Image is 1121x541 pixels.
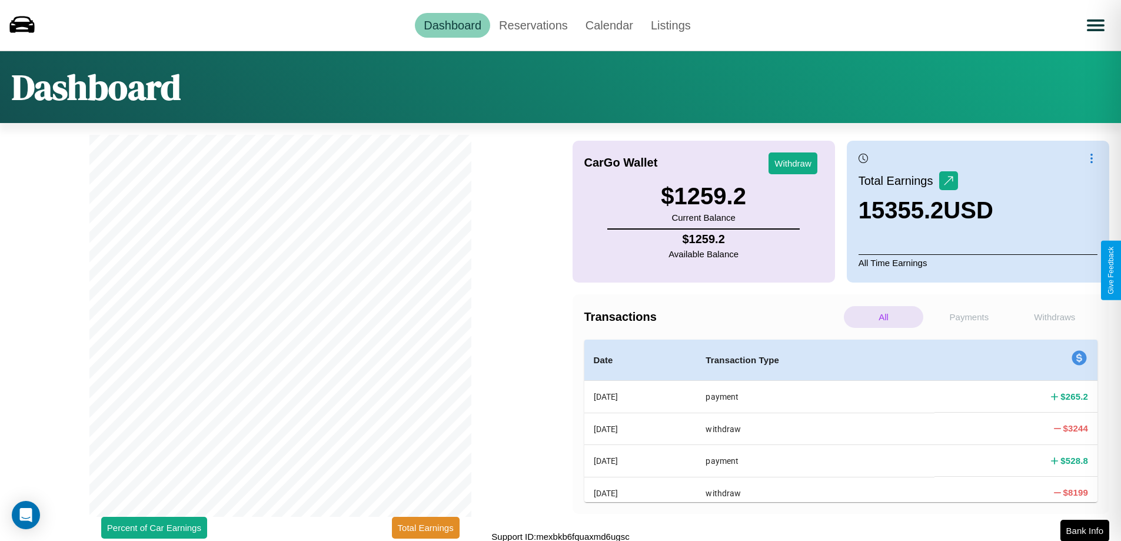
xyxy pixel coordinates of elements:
h4: Transaction Type [706,353,925,367]
h1: Dashboard [12,63,181,111]
th: payment [696,445,934,477]
h4: Date [594,353,687,367]
th: [DATE] [584,381,697,413]
a: Calendar [577,13,642,38]
th: [DATE] [584,477,697,509]
h4: $ 1259.2 [668,233,739,246]
div: Open Intercom Messenger [12,501,40,529]
h4: $ 528.8 [1060,454,1088,467]
th: payment [696,381,934,413]
h4: $ 3244 [1063,422,1088,434]
button: Percent of Car Earnings [101,517,207,539]
h4: $ 8199 [1063,486,1088,499]
th: withdraw [696,477,934,509]
th: [DATE] [584,413,697,444]
a: Dashboard [415,13,490,38]
a: Listings [642,13,700,38]
p: Current Balance [661,210,746,225]
p: Payments [929,306,1009,328]
h3: $ 1259.2 [661,183,746,210]
p: Available Balance [668,246,739,262]
h4: CarGo Wallet [584,156,658,170]
button: Total Earnings [392,517,460,539]
h4: Transactions [584,310,841,324]
p: Withdraws [1015,306,1095,328]
p: All [844,306,923,328]
button: Open menu [1079,9,1112,42]
h3: 15355.2 USD [859,197,993,224]
p: All Time Earnings [859,254,1097,271]
th: withdraw [696,413,934,444]
th: [DATE] [584,445,697,477]
h4: $ 265.2 [1060,390,1088,403]
div: Give Feedback [1107,247,1115,294]
a: Reservations [490,13,577,38]
p: Total Earnings [859,170,939,191]
button: Withdraw [769,152,817,174]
